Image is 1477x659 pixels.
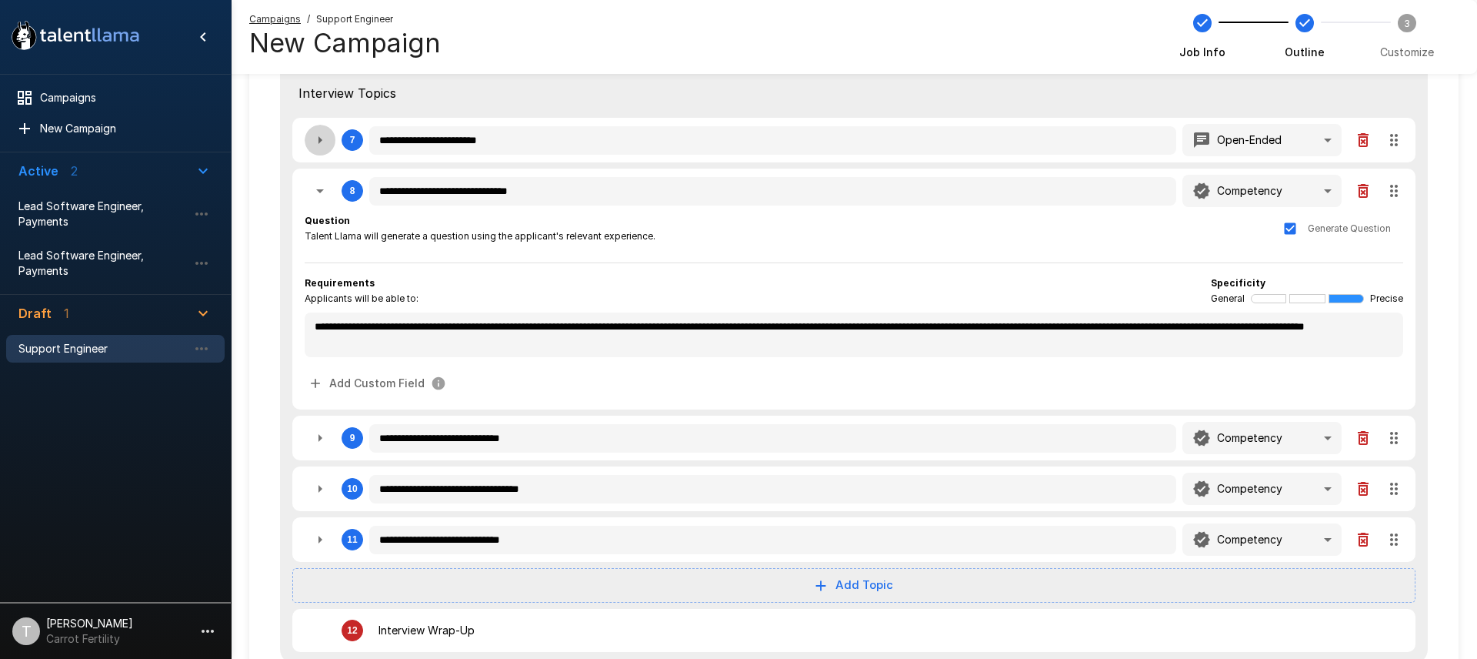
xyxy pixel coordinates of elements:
[1217,532,1282,547] p: Competency
[1217,430,1282,446] p: Competency
[305,229,655,244] span: Talent Llama will generate a question using the applicant's relevant experience.
[1285,45,1325,60] span: Outline
[378,623,475,638] p: Interview Wrap-Up
[305,370,452,398] button: Add Custom Field
[307,12,310,27] span: /
[292,169,1415,410] div: 8QuestionTalent Llama will generate a question using the applicant's relevant experience.Generate...
[1211,291,1245,306] span: General
[292,416,1415,460] div: 9
[292,118,1415,162] div: 7
[292,568,1415,602] button: Add Topic
[305,291,418,306] span: Applicants will be able to:
[1179,45,1225,60] span: Job Info
[347,625,357,636] div: 12
[1217,183,1282,199] p: Competency
[347,483,357,494] div: 10
[1380,45,1434,60] span: Customize
[298,84,1409,102] span: Interview Topics
[1217,481,1282,497] p: Competency
[292,467,1415,511] div: 10
[1211,277,1265,289] b: Specificity
[1217,132,1282,148] p: Open-Ended
[316,12,393,27] span: Support Engineer
[350,135,355,146] div: 7
[249,27,441,59] h4: New Campaign
[1370,291,1403,306] span: Precise
[305,215,350,226] b: Question
[249,13,301,25] u: Campaigns
[1308,221,1391,236] span: Generate Question
[350,433,355,443] div: 9
[292,517,1415,562] div: 11
[305,370,452,398] span: Custom fields allow you to automatically extract specific data from candidate responses.
[305,277,375,289] b: Requirements
[347,534,357,545] div: 11
[1404,17,1410,28] text: 3
[350,186,355,196] div: 8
